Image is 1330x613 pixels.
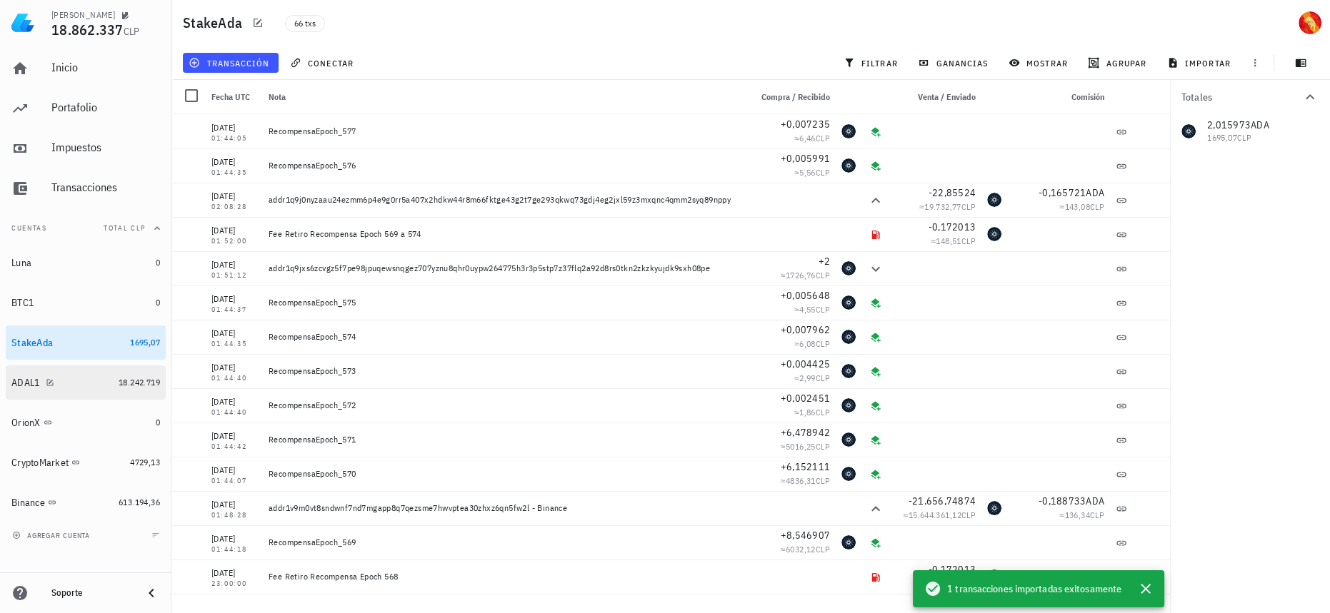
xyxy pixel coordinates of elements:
span: 0 [156,417,160,427]
button: agrupar [1082,53,1155,73]
span: +6,478942 [781,426,830,439]
div: [DATE] [211,429,257,443]
div: 01:48:28 [211,512,257,519]
div: ADA-icon [841,535,856,549]
div: [DATE] [211,258,257,272]
div: [DATE] [211,223,257,238]
div: 01:44:37 [211,306,257,313]
button: Totales [1170,80,1330,114]
button: ganancias [912,53,997,73]
span: -22,85524 [929,186,976,199]
span: CLP [816,167,830,178]
button: filtrar [838,53,906,73]
div: Binance [11,497,45,509]
span: +0,007962 [781,323,830,336]
div: 01:44:18 [211,546,257,553]
span: agrupar [1091,57,1146,69]
div: Nota [263,80,744,114]
span: +0,005991 [781,152,830,165]
span: ≈ [919,201,976,212]
span: CLP [816,475,830,486]
div: Totales [1181,92,1301,102]
span: filtrar [846,57,898,69]
span: ≈ [1059,510,1104,520]
span: ≈ [794,304,830,315]
span: CLP [816,373,830,383]
div: [DATE] [211,121,257,135]
span: 136,34 [1064,510,1089,520]
div: RecompensaEpoch_577 [269,126,739,137]
div: RecompensaEpoch_576 [269,160,739,171]
span: 1726,76 [786,270,816,280]
span: Fecha UTC [211,91,250,102]
button: importar [1161,53,1239,73]
span: conectar [293,57,354,69]
span: importar [1170,57,1231,69]
a: Portafolio [6,91,166,126]
a: BTC1 0 [6,285,166,320]
span: +0,002451 [781,392,830,405]
span: agregar cuenta [15,531,90,540]
div: Compra / Recibido [744,80,836,114]
div: [DATE] [211,360,257,375]
div: 01:44:07 [211,477,257,485]
span: CLP [961,510,976,520]
div: Venta / Enviado [890,80,981,114]
div: ADA-icon [841,467,856,481]
div: [DATE] [211,155,257,169]
div: ADA-icon [987,193,1001,207]
span: ≈ [931,235,976,246]
div: ADA-icon [841,295,856,310]
div: addr1v9m0vt8sndwnf7nd7mgapp8q7qezsme7hwvptea30zhxz6qn5fw2l - Binance [269,502,739,514]
span: 66 txs [294,16,316,31]
div: 01:44:42 [211,443,257,450]
a: Binance 613.194,36 [6,485,166,520]
span: ≈ [794,133,830,143]
div: 23:00:00 [211,580,257,587]
span: CLP [124,25,140,38]
span: 143,08 [1064,201,1089,212]
a: Luna 0 [6,245,166,280]
span: 0 [156,257,160,268]
span: CLP [816,133,830,143]
div: [DATE] [211,532,257,546]
div: 01:52:00 [211,238,257,245]
div: ADA-icon [841,261,856,275]
div: ADA-icon [987,501,1001,515]
span: ≈ [794,167,830,178]
div: BTC1 [11,297,34,309]
div: ADAL1 [11,377,40,389]
div: ADA-icon [987,227,1001,241]
span: +0,007235 [781,118,830,131]
span: 1695,07 [130,337,160,348]
span: 1 transacciones importadas exitosamente [947,581,1121,597]
div: ADA-icon [841,124,856,138]
div: 02:08:28 [211,203,257,211]
span: ≈ [781,270,830,280]
span: ≈ [904,510,976,520]
button: CuentasTotal CLP [6,211,166,245]
div: Comisión [1007,80,1110,114]
span: ADA [1086,495,1104,507]
div: [DATE] [211,326,257,340]
span: +0,004425 [781,358,830,370]
div: Impuestos [51,141,160,154]
div: 01:44:35 [211,169,257,176]
span: -0,165721 [1039,186,1086,199]
div: ADA-icon [841,398,856,412]
span: -0,172013 [929,563,976,576]
div: RecompensaEpoch_572 [269,400,739,411]
span: 613.194,36 [119,497,160,507]
a: Inicio [6,51,166,86]
span: 15.644.361,12 [909,510,961,520]
span: Nota [269,91,286,102]
span: 18.862.337 [51,20,124,39]
span: +0,005648 [781,289,830,302]
div: ADA-icon [841,432,856,447]
img: LedgiFi [11,11,34,34]
div: RecompensaEpoch_575 [269,297,739,308]
div: addr1q9jxs6zcvgz5f7pe98jpuqewsnqgez707yznu8qhr0uypw264775h3r3p5stp7z37flq2a92d8rs0tkn2zkzkyujdk9s... [269,263,739,274]
span: -21.656,74874 [909,495,976,507]
span: 4836,31 [786,475,816,486]
span: 6032,12 [786,544,816,554]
